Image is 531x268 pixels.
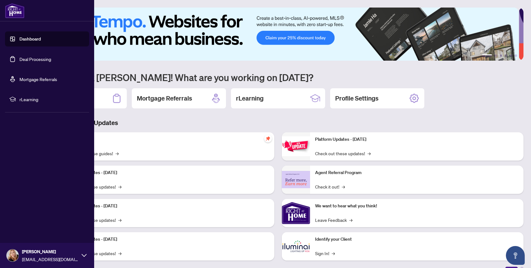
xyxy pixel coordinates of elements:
[510,54,512,57] button: 5
[19,56,51,62] a: Deal Processing
[315,150,371,157] a: Check out these updates!→
[264,135,272,142] span: pushpin
[118,183,121,190] span: →
[118,250,121,257] span: →
[282,232,310,260] img: Identify your Client
[315,216,352,223] a: Leave Feedback→
[282,171,310,188] img: Agent Referral Program
[315,203,518,210] p: We want to hear what you think!
[335,94,378,103] h2: Profile Settings
[22,256,78,263] span: [EMAIL_ADDRESS][DOMAIN_NAME]
[515,54,517,57] button: 6
[315,136,518,143] p: Platform Updates - [DATE]
[19,96,85,103] span: rLearning
[495,54,497,57] button: 2
[22,248,78,255] span: [PERSON_NAME]
[236,94,264,103] h2: rLearning
[33,71,523,83] h1: Welcome back [PERSON_NAME]! What are you working on [DATE]?
[315,183,345,190] a: Check it out!→
[349,216,352,223] span: →
[315,250,335,257] a: Sign In!→
[315,236,518,243] p: Identify your Client
[482,54,492,57] button: 1
[332,250,335,257] span: →
[19,36,41,42] a: Dashboard
[506,246,525,265] button: Open asap
[342,183,345,190] span: →
[66,203,269,210] p: Platform Updates - [DATE]
[315,169,518,176] p: Agent Referral Program
[19,76,57,82] a: Mortgage Referrals
[505,54,507,57] button: 4
[500,54,502,57] button: 3
[66,136,269,143] p: Self-Help
[33,118,523,127] h3: Brokerage & Industry Updates
[66,236,269,243] p: Platform Updates - [DATE]
[33,8,519,61] img: Slide 0
[118,216,121,223] span: →
[115,150,119,157] span: →
[282,199,310,227] img: We want to hear what you think!
[5,3,24,18] img: logo
[66,169,269,176] p: Platform Updates - [DATE]
[7,249,19,261] img: Profile Icon
[367,150,371,157] span: →
[282,136,310,156] img: Platform Updates - June 23, 2025
[137,94,192,103] h2: Mortgage Referrals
